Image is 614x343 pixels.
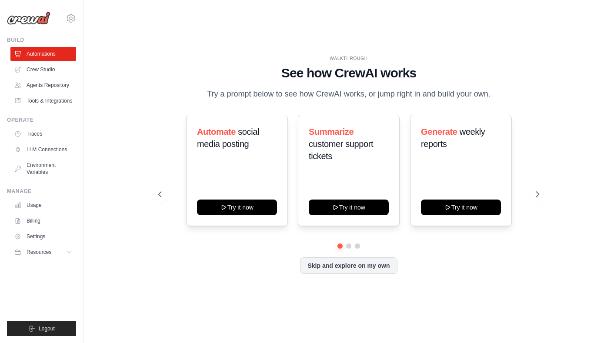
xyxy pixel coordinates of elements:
[10,230,76,243] a: Settings
[300,257,397,274] button: Skip and explore on my own
[197,127,236,137] span: Automate
[7,37,76,43] div: Build
[10,198,76,212] a: Usage
[158,65,540,81] h1: See how CrewAI works
[309,200,389,215] button: Try it now
[10,94,76,108] a: Tools & Integrations
[421,127,485,149] span: weekly reports
[10,245,76,259] button: Resources
[197,127,259,149] span: social media posting
[10,78,76,92] a: Agents Repository
[421,200,501,215] button: Try it now
[10,214,76,228] a: Billing
[7,117,76,123] div: Operate
[10,127,76,141] a: Traces
[203,88,495,100] p: Try a prompt below to see how CrewAI works, or jump right in and build your own.
[309,127,354,137] span: Summarize
[27,249,51,256] span: Resources
[39,325,55,332] span: Logout
[7,188,76,195] div: Manage
[158,55,540,62] div: WALKTHROUGH
[7,321,76,336] button: Logout
[10,158,76,179] a: Environment Variables
[10,143,76,157] a: LLM Connections
[309,139,373,161] span: customer support tickets
[10,47,76,61] a: Automations
[421,127,457,137] span: Generate
[10,63,76,77] a: Crew Studio
[7,12,50,25] img: Logo
[197,200,277,215] button: Try it now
